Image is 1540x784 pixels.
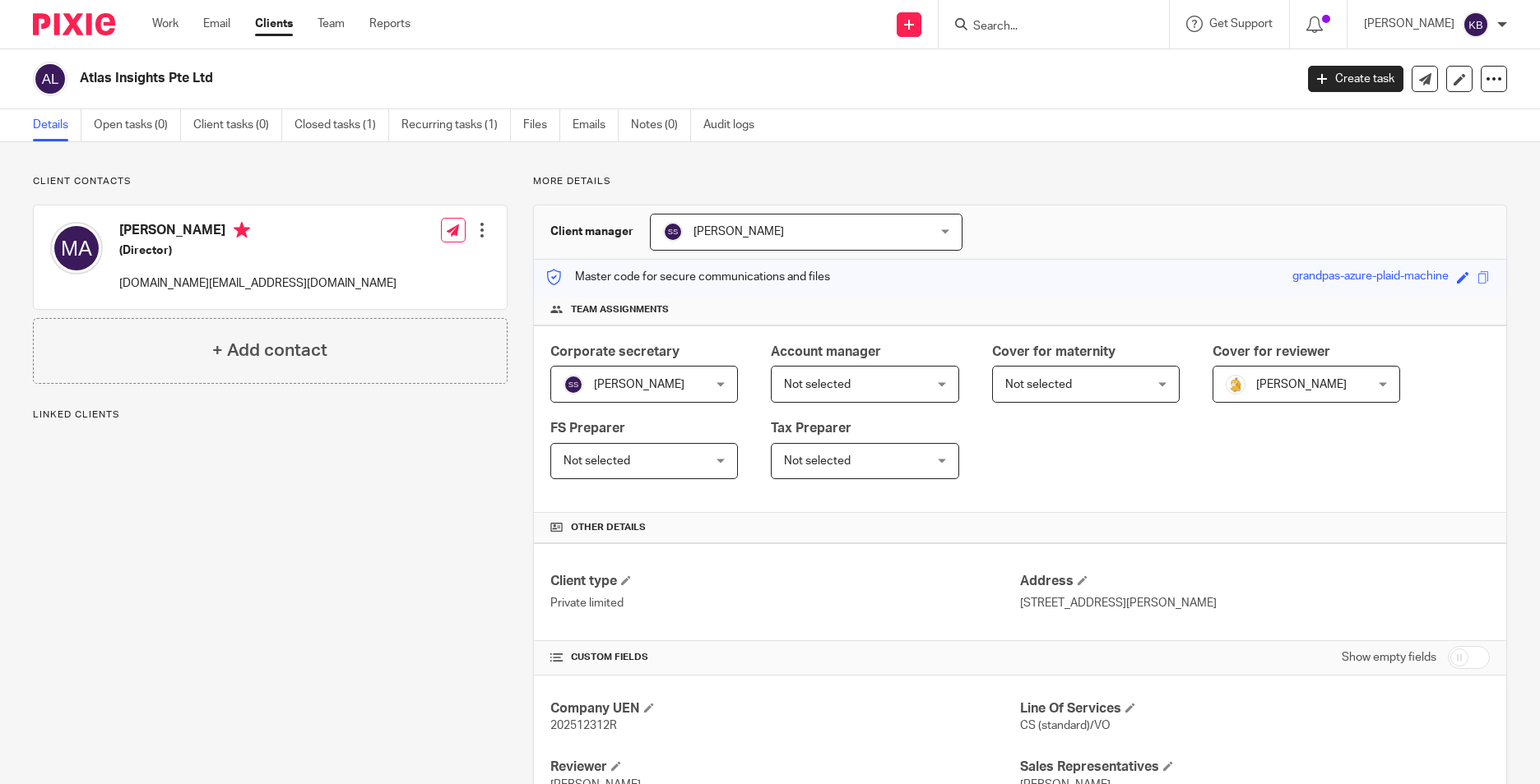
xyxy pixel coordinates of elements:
h4: Sales Representatives [1020,759,1490,776]
img: Pixie [33,13,115,35]
a: Closed tasks (1) [295,109,389,141]
span: Other details [571,521,646,534]
a: Notes (0) [631,109,691,141]
span: Cover for reviewer [1213,345,1330,358]
a: Client tasks (0) [193,109,282,141]
span: FS Preparer [550,422,625,435]
img: MicrosoftTeams-image.png [1226,375,1245,394]
a: Audit logs [703,109,767,141]
span: [PERSON_NAME] [693,226,784,238]
h2: Atlas Insights Pte Ltd [80,70,1042,87]
span: Team assignments [571,303,669,316]
span: Account manager [771,345,881,358]
span: Corporate secretary [550,345,680,358]
input: Search [972,20,1120,35]
a: Work [152,16,179,32]
i: Primary [234,222,250,238]
img: svg%3E [564,375,583,394]
img: svg%3E [1463,12,1489,38]
span: Not selected [784,379,851,390]
a: Team [318,16,345,32]
a: Emails [573,109,619,141]
span: [PERSON_NAME] [1256,379,1347,390]
p: [STREET_ADDRESS][PERSON_NAME] [1020,595,1490,611]
p: Master code for secure communications and files [546,269,830,285]
a: Create task [1308,66,1403,92]
span: Get Support [1209,18,1273,30]
p: More details [533,175,1507,188]
span: Cover for maternity [992,345,1116,358]
img: svg%3E [663,222,683,242]
h4: Company UEN [550,700,1020,717]
h4: + Add contact [212,338,327,363]
h4: Address [1020,573,1490,590]
span: [PERSON_NAME] [594,379,684,390]
a: Reports [369,16,411,32]
span: 202512312R [550,720,617,731]
a: Recurring tasks (1) [401,109,511,141]
p: Private limited [550,595,1020,611]
h4: Reviewer [550,759,1020,776]
a: Files [523,109,560,141]
a: Clients [255,16,293,32]
h4: CUSTOM FIELDS [550,651,1020,664]
span: Tax Preparer [771,422,851,435]
a: Open tasks (0) [94,109,181,141]
img: svg%3E [33,62,67,96]
p: [PERSON_NAME] [1364,16,1454,32]
img: svg%3E [50,222,103,274]
h4: [PERSON_NAME] [119,222,397,242]
a: Email [203,16,230,32]
h3: Client manager [550,224,633,240]
a: Details [33,109,81,141]
p: Linked clients [33,408,508,422]
span: Not selected [1005,379,1072,390]
div: grandpas-azure-plaid-machine [1292,268,1449,287]
label: Show empty fields [1342,649,1436,666]
p: Client contacts [33,175,508,188]
span: Not selected [784,455,851,467]
h4: Client type [550,573,1020,590]
p: [DOMAIN_NAME][EMAIL_ADDRESS][DOMAIN_NAME] [119,275,397,292]
h5: (Director) [119,242,397,259]
span: CS (standard)/VO [1020,720,1111,731]
span: Not selected [564,455,630,467]
h4: Line Of Services [1020,700,1490,717]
